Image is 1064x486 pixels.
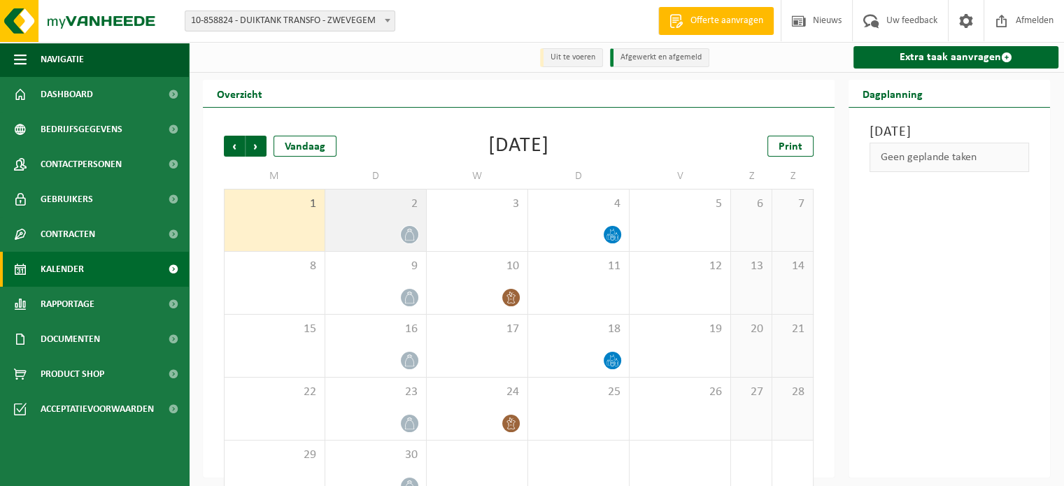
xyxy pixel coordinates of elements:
span: 8 [232,259,318,274]
span: Product Shop [41,357,104,392]
span: 1 [232,196,318,212]
span: Contactpersonen [41,147,122,182]
span: 17 [434,322,520,337]
span: 25 [535,385,622,400]
div: Geen geplande taken [870,143,1029,172]
span: 20 [738,322,765,337]
span: 12 [637,259,723,274]
span: Acceptatievoorwaarden [41,392,154,427]
span: 6 [738,196,765,212]
span: 28 [779,385,806,400]
span: 21 [779,322,806,337]
span: 14 [779,259,806,274]
span: 18 [535,322,622,337]
span: Vorige [224,136,245,157]
h2: Dagplanning [849,80,937,107]
span: 22 [232,385,318,400]
span: Gebruikers [41,182,93,217]
td: W [427,164,528,189]
span: 11 [535,259,622,274]
span: 9 [332,259,419,274]
a: Print [767,136,814,157]
span: 27 [738,385,765,400]
span: 15 [232,322,318,337]
span: Documenten [41,322,100,357]
span: Navigatie [41,42,84,77]
span: 10-858824 - DUIKTANK TRANSFO - ZWEVEGEM [185,11,395,31]
li: Uit te voeren [540,48,603,67]
span: 2 [332,196,419,212]
h2: Overzicht [203,80,276,107]
span: 4 [535,196,622,212]
h3: [DATE] [870,122,1029,143]
span: Print [779,141,802,152]
td: Z [731,164,772,189]
a: Extra taak aanvragen [853,46,1058,69]
div: [DATE] [488,136,549,157]
span: Contracten [41,217,95,252]
span: Bedrijfsgegevens [41,112,122,147]
span: Kalender [41,252,84,287]
span: 24 [434,385,520,400]
span: 13 [738,259,765,274]
td: V [630,164,731,189]
td: D [325,164,427,189]
span: 5 [637,196,723,212]
span: 19 [637,322,723,337]
span: Offerte aanvragen [687,14,767,28]
a: Offerte aanvragen [658,7,774,35]
span: 29 [232,448,318,463]
span: 7 [779,196,806,212]
span: 3 [434,196,520,212]
span: 16 [332,322,419,337]
span: 23 [332,385,419,400]
span: 10-858824 - DUIKTANK TRANSFO - ZWEVEGEM [185,10,395,31]
span: 26 [637,385,723,400]
span: 10 [434,259,520,274]
span: Rapportage [41,287,94,322]
span: Dashboard [41,77,93,112]
span: 30 [332,448,419,463]
span: Volgende [246,136,267,157]
td: Z [772,164,814,189]
td: M [224,164,325,189]
li: Afgewerkt en afgemeld [610,48,709,67]
td: D [528,164,630,189]
div: Vandaag [274,136,336,157]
